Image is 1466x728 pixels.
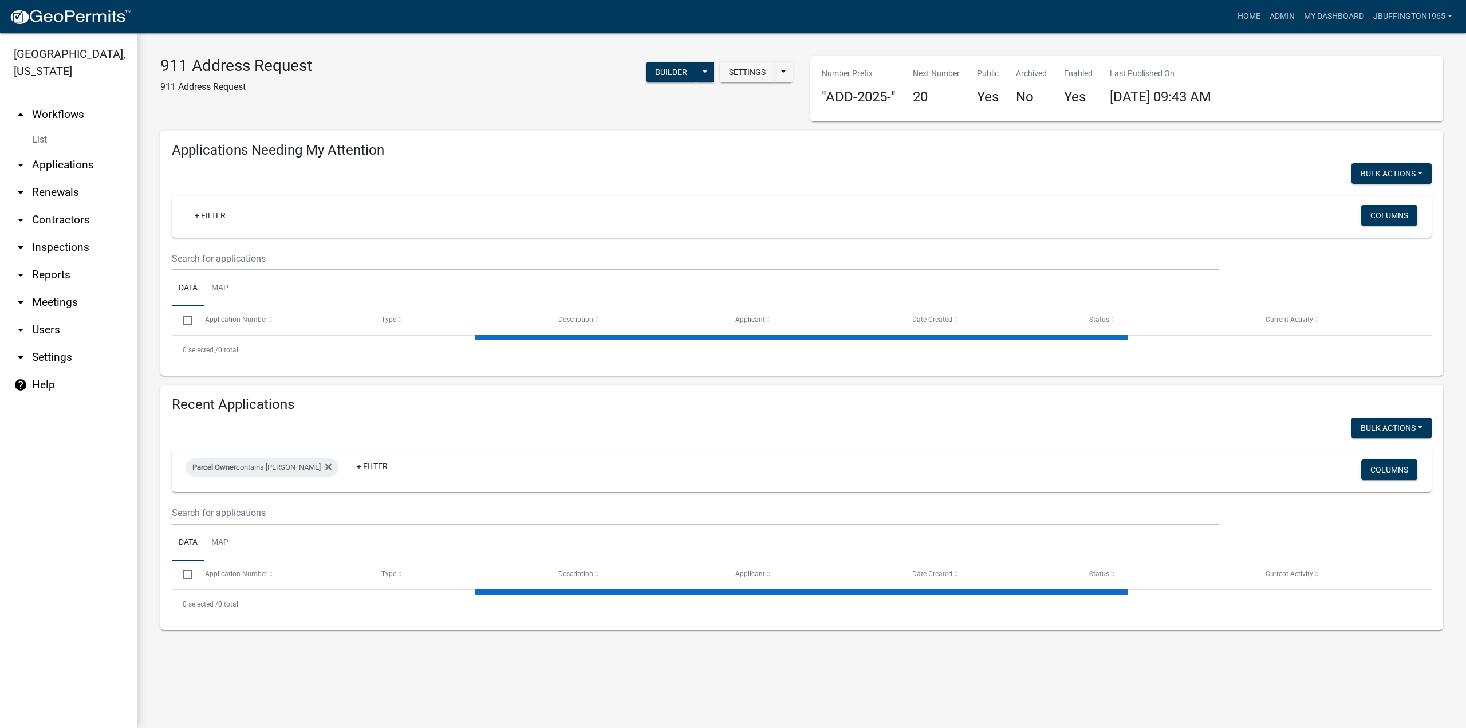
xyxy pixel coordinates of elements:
div: contains [PERSON_NAME] [186,458,338,477]
i: arrow_drop_down [14,268,27,282]
span: Current Activity [1266,316,1313,324]
span: Application Number [205,316,267,324]
datatable-header-cell: Type [371,561,547,588]
span: Date Created [912,316,952,324]
datatable-header-cell: Select [172,306,194,334]
p: Archived [1016,68,1047,80]
i: arrow_drop_down [14,241,27,254]
datatable-header-cell: Applicant [724,306,901,334]
input: Search for applications [172,501,1219,525]
h4: Recent Applications [172,396,1432,413]
button: Bulk Actions [1351,418,1432,438]
span: 0 selected / [183,346,218,354]
span: Current Activity [1266,570,1313,578]
p: Number Prefix [822,68,896,80]
i: arrow_drop_down [14,296,27,309]
datatable-header-cell: Date Created [901,561,1078,588]
datatable-header-cell: Type [371,306,547,334]
input: Search for applications [172,247,1219,270]
i: arrow_drop_down [14,351,27,364]
button: Columns [1361,205,1417,226]
span: Type [381,570,396,578]
datatable-header-cell: Description [547,561,724,588]
datatable-header-cell: Status [1078,561,1255,588]
span: Description [558,570,593,578]
datatable-header-cell: Application Number [194,306,371,334]
a: My Dashboard [1299,6,1369,27]
p: Last Published On [1110,68,1211,80]
span: [DATE] 09:43 AM [1110,89,1211,105]
div: 0 total [172,590,1432,619]
i: arrow_drop_down [14,186,27,199]
button: Bulk Actions [1351,163,1432,184]
button: Settings [720,62,775,82]
i: arrow_drop_up [14,108,27,121]
a: + Filter [348,456,397,477]
h4: "ADD-2025-" [822,89,896,105]
h4: Applications Needing My Attention [172,142,1432,159]
button: Builder [646,62,696,82]
span: Application Number [205,570,267,578]
p: Next Number [913,68,960,80]
span: Type [381,316,396,324]
datatable-header-cell: Application Number [194,561,371,588]
a: + Filter [186,205,235,226]
div: 0 total [172,336,1432,364]
span: Applicant [735,570,765,578]
span: Status [1089,570,1109,578]
h4: No [1016,89,1047,105]
i: arrow_drop_down [14,213,27,227]
i: help [14,378,27,392]
span: Parcel Owner [192,463,236,471]
datatable-header-cell: Date Created [901,306,1078,334]
button: Columns [1361,459,1417,480]
h4: 20 [913,89,960,105]
a: Map [204,270,235,307]
datatable-header-cell: Description [547,306,724,334]
a: Admin [1265,6,1299,27]
datatable-header-cell: Applicant [724,561,901,588]
p: 911 Address Request [160,80,312,94]
i: arrow_drop_down [14,323,27,337]
datatable-header-cell: Status [1078,306,1255,334]
a: Data [172,270,204,307]
datatable-header-cell: Select [172,561,194,588]
p: Public [977,68,999,80]
datatable-header-cell: Current Activity [1255,561,1432,588]
span: 0 selected / [183,600,218,608]
span: Date Created [912,570,952,578]
span: Status [1089,316,1109,324]
i: arrow_drop_down [14,158,27,172]
h3: 911 Address Request [160,56,312,76]
a: Data [172,525,204,561]
h4: Yes [977,89,999,105]
a: jbuffington1965 [1369,6,1457,27]
a: Map [204,525,235,561]
p: Enabled [1064,68,1093,80]
datatable-header-cell: Current Activity [1255,306,1432,334]
a: Home [1233,6,1265,27]
span: Applicant [735,316,765,324]
span: Description [558,316,593,324]
h4: Yes [1064,89,1093,105]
